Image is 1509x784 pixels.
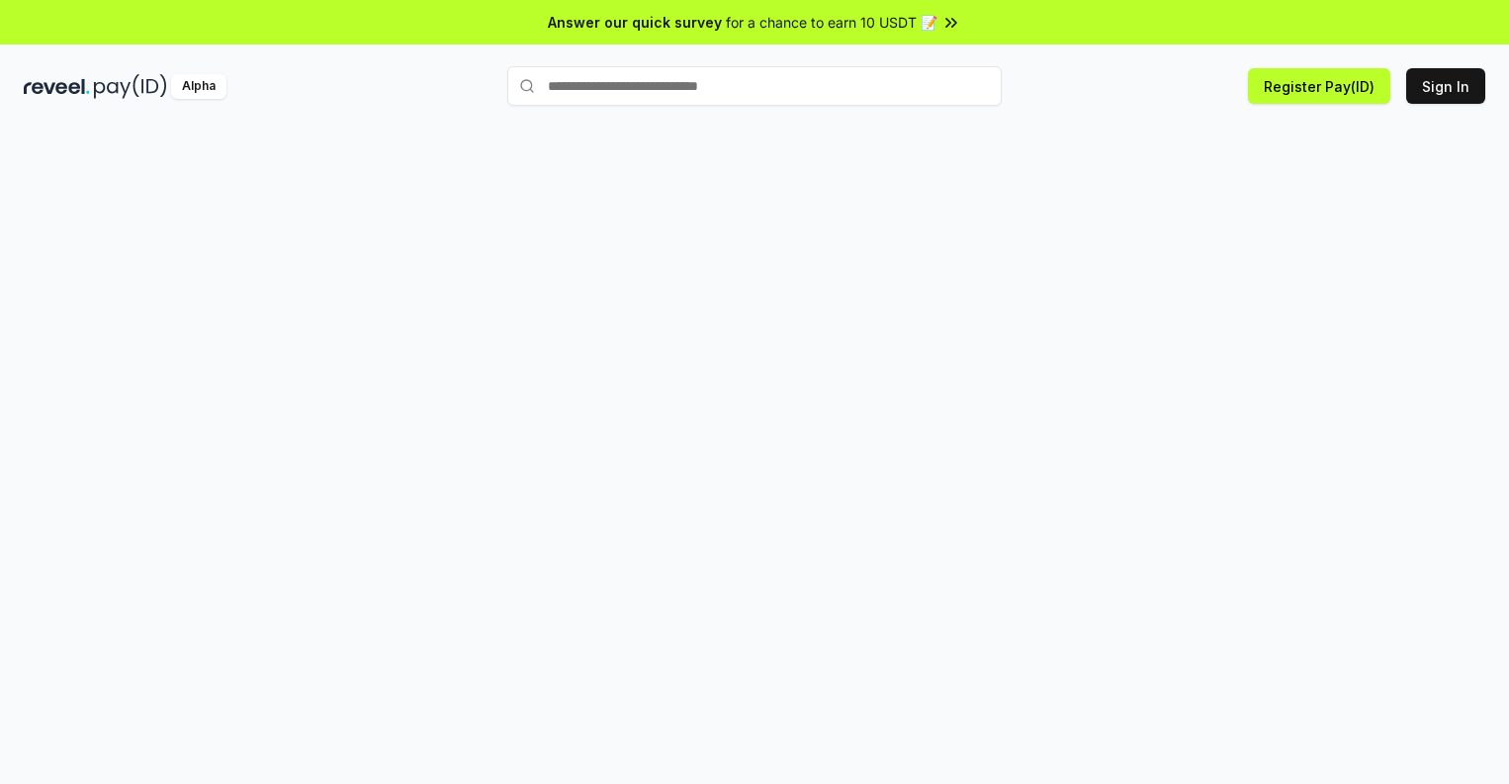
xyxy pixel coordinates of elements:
[94,74,167,99] img: pay_id
[548,12,722,33] span: Answer our quick survey
[1406,68,1485,104] button: Sign In
[24,74,90,99] img: reveel_dark
[1248,68,1390,104] button: Register Pay(ID)
[726,12,937,33] span: for a chance to earn 10 USDT 📝
[171,74,226,99] div: Alpha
